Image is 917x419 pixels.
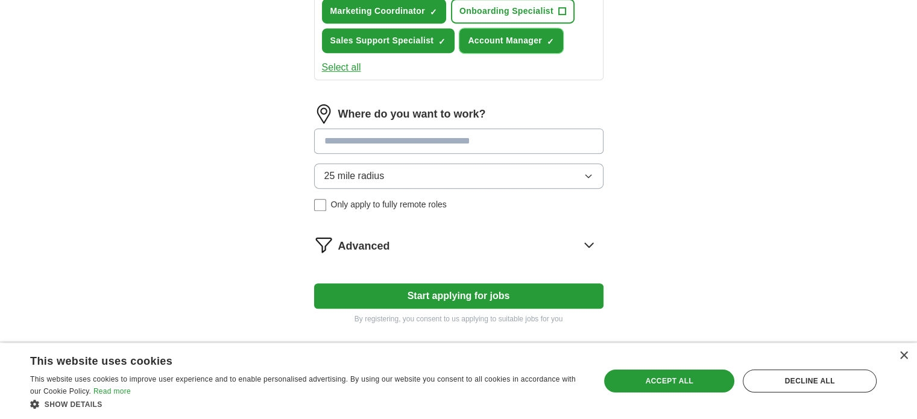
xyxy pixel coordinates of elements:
span: ✓ [438,37,446,46]
button: Select all [322,60,361,75]
div: Decline all [743,370,877,392]
span: ✓ [430,7,437,17]
label: Where do you want to work? [338,106,486,122]
img: location.png [314,104,333,124]
span: Account Manager [468,34,542,47]
span: Show details [45,400,102,409]
a: Read more, opens a new window [93,387,131,395]
div: Show details [30,398,583,410]
span: Advanced [338,238,390,254]
button: Account Manager✓ [459,28,563,53]
p: By registering, you consent to us applying to suitable jobs for you [314,313,603,324]
span: This website uses cookies to improve user experience and to enable personalised advertising. By u... [30,375,576,395]
button: Start applying for jobs [314,283,603,309]
div: Accept all [604,370,734,392]
div: Close [899,351,908,361]
span: Onboarding Specialist [459,5,553,17]
img: filter [314,235,333,254]
h4: Country selection [647,342,835,376]
input: Only apply to fully remote roles [314,199,326,211]
span: Sales Support Specialist [330,34,434,47]
span: Marketing Coordinator [330,5,425,17]
span: Only apply to fully remote roles [331,198,447,211]
div: This website uses cookies [30,350,553,368]
span: 25 mile radius [324,169,385,183]
button: Sales Support Specialist✓ [322,28,455,53]
button: 25 mile radius [314,163,603,189]
span: ✓ [547,37,554,46]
